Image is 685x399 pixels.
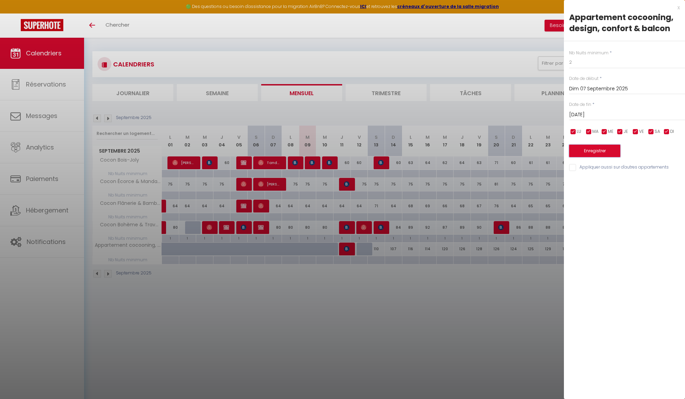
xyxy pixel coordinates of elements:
[670,128,674,135] span: DI
[569,12,680,34] div: Appartement cocooning, design, confort & balcon
[577,128,581,135] span: LU
[655,128,660,135] span: SA
[564,3,680,12] div: x
[569,75,599,82] label: Date de début
[569,101,591,108] label: Date de fin
[6,3,26,24] button: Ouvrir le widget de chat LiveChat
[608,128,613,135] span: ME
[623,128,628,135] span: JE
[569,145,620,157] button: Enregistrer
[569,50,609,56] label: Nb Nuits minimum
[639,128,644,135] span: VE
[592,128,599,135] span: MA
